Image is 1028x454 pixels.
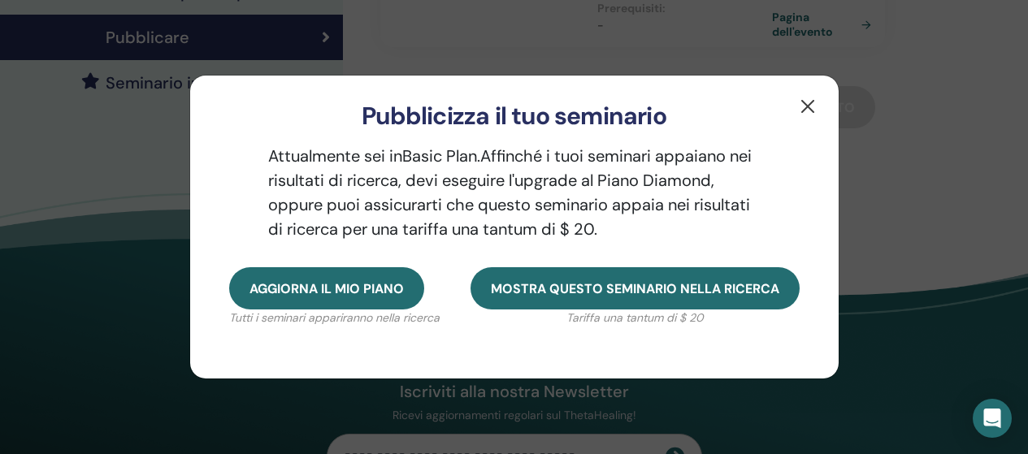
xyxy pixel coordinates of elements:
[229,267,424,309] button: Aggiorna il mio piano
[229,309,440,326] p: Tutti i seminari appariranno nella ricerca
[229,144,800,241] p: Attualmente sei in Basic Plan. Affinché i tuoi seminari appaiano nei risultati di ricerca, devi e...
[491,280,779,297] span: Mostra questo seminario nella ricerca
[249,280,404,297] span: Aggiorna il mio piano
[471,309,800,326] p: Tariffa una tantum di $ 20
[973,399,1012,438] div: Open Intercom Messenger
[216,102,813,131] h3: Pubblicizza il tuo seminario
[471,267,800,309] button: Mostra questo seminario nella ricerca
